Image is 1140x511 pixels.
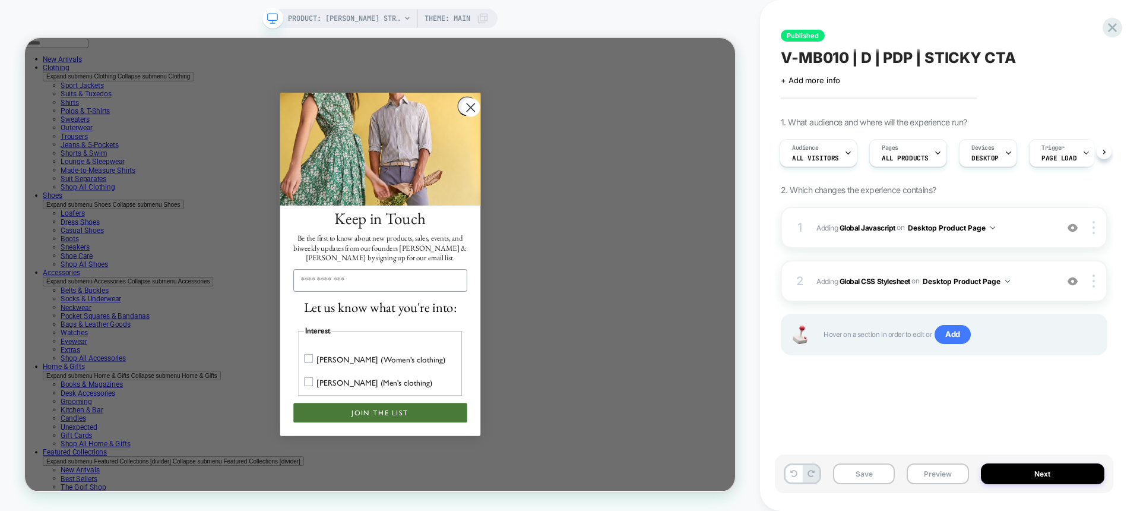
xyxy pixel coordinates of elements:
span: All Visitors [792,154,839,162]
span: on [897,221,904,234]
img: down arrow [1005,280,1010,283]
span: on [911,275,919,288]
div: [PERSON_NAME] (Women's clothing) [389,421,560,436]
button: Preview [907,463,968,484]
img: close [1092,221,1095,234]
img: crossed eye [1068,223,1078,233]
button: Next [981,463,1105,484]
input: Email Address [358,308,590,338]
span: Let us know what you're into: [372,347,575,370]
span: V-MB010 | D | PDP | STICKY CTA [781,49,1016,67]
span: Add [935,325,971,344]
button: Desktop Product Page [923,274,1010,289]
legend: Interest [372,382,408,400]
span: 2. Which changes the experience contains? [781,185,936,195]
span: 1. What audience and where will the experience run? [781,117,967,127]
span: Page Load [1041,154,1076,162]
img: close [1092,275,1095,288]
div: 1 [794,217,806,238]
span: Published [781,30,825,42]
img: down arrow [990,226,995,229]
span: Adding [816,274,1051,289]
span: Pages [882,144,898,152]
span: ALL PRODUCTS [882,154,929,162]
span: Devices [971,144,995,152]
span: Theme: MAIN [425,9,470,28]
button: Save [833,463,895,484]
span: Be the first to know about new products, sales, events, and biweekly updates from our founders [P... [358,260,589,299]
span: Audience [792,144,819,152]
span: DESKTOP [971,154,999,162]
img: e37f0cef-0fbd-461f-9054-2e1cc506607f.jpeg [340,73,607,223]
div: 2 [794,270,806,292]
span: Keep in Touch [413,226,534,254]
div: [PERSON_NAME] (Men's clothing) [389,452,543,466]
button: Desktop Product Page [908,220,995,235]
span: Trigger [1041,144,1065,152]
span: Adding [816,220,1051,235]
b: Global Javascript [840,223,895,232]
button: Close dialog [577,78,603,104]
img: crossed eye [1068,276,1078,286]
span: + Add more info [781,75,840,85]
span: PRODUCT: [PERSON_NAME] Straight Leg [PERSON_NAME] in Medium Wash Stretch Denim [[PERSON_NAME] s75... [288,9,401,28]
img: Joystick [788,326,812,344]
b: Global CSS Stylesheet [840,276,910,285]
span: Hover on a section in order to edit or [824,325,1094,344]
